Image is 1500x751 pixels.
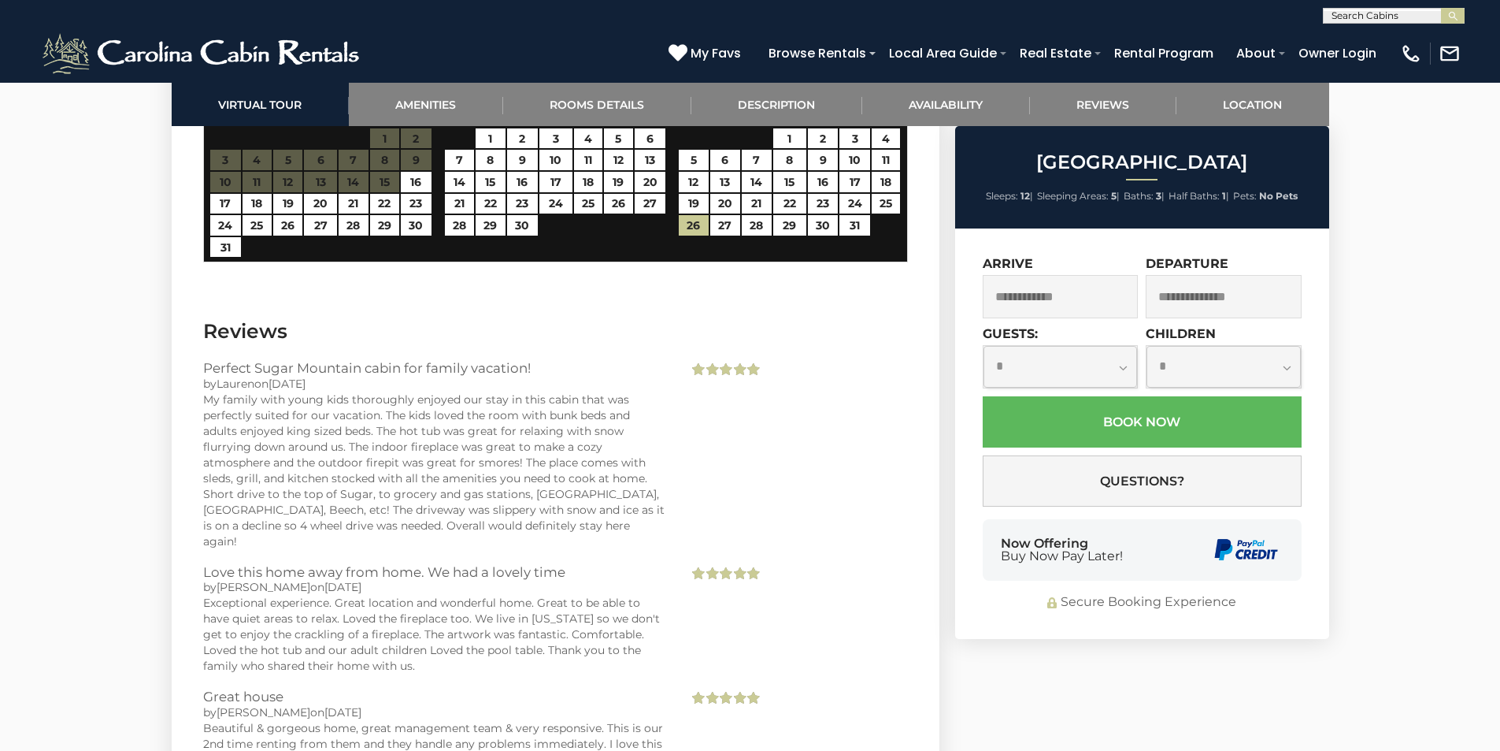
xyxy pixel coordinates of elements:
[1176,83,1329,126] a: Location
[217,377,254,391] span: Lauren
[507,194,538,214] a: 23
[761,39,874,67] a: Browse Rentals
[273,215,302,236] a: 26
[679,215,708,236] a: 26
[604,128,633,149] a: 5
[1156,190,1161,202] strong: 3
[203,579,665,595] div: by on
[210,194,241,214] a: 17
[635,172,665,192] a: 20
[370,215,399,236] a: 29
[269,377,306,391] span: [DATE]
[217,705,310,719] span: [PERSON_NAME]
[710,150,741,170] a: 6
[507,172,538,192] a: 16
[401,215,431,236] a: 30
[1111,190,1117,202] strong: 5
[691,83,862,126] a: Description
[476,215,505,236] a: 29
[1228,39,1283,67] a: About
[710,172,741,192] a: 13
[604,194,633,214] a: 26
[39,30,366,77] img: White-1-2.png
[679,194,708,214] a: 19
[203,690,665,704] h3: Great house
[839,215,870,236] a: 31
[773,194,806,214] a: 22
[243,215,272,236] a: 25
[839,128,870,149] a: 3
[203,318,908,345] h3: Reviews
[203,705,665,720] div: by on
[808,150,839,170] a: 9
[679,150,708,170] a: 5
[1146,256,1228,271] label: Departure
[539,172,572,192] a: 17
[983,593,1302,612] div: Secure Booking Experience
[476,172,505,192] a: 15
[635,194,665,214] a: 27
[679,172,708,192] a: 12
[445,150,474,170] a: 7
[959,152,1325,173] h2: [GEOGRAPHIC_DATA]
[986,190,1018,202] span: Sleeps:
[203,361,665,375] h3: Perfect Sugar Mountain cabin for family vacation!
[1124,186,1165,206] li: |
[539,150,572,170] a: 10
[476,194,505,214] a: 22
[1259,190,1298,202] strong: No Pets
[839,150,870,170] a: 10
[324,580,361,594] span: [DATE]
[983,326,1038,341] label: Guests:
[1001,550,1123,563] span: Buy Now Pay Later!
[1124,190,1154,202] span: Baths:
[773,215,806,236] a: 29
[742,215,771,236] a: 28
[1037,190,1109,202] span: Sleeping Areas:
[872,194,900,214] a: 25
[1169,190,1220,202] span: Half Baths:
[1222,190,1226,202] strong: 1
[742,150,771,170] a: 7
[304,194,337,214] a: 20
[445,215,474,236] a: 28
[773,150,806,170] a: 8
[1439,43,1461,65] img: mail-regular-white.png
[808,172,839,192] a: 16
[574,128,602,149] a: 4
[773,172,806,192] a: 15
[872,172,900,192] a: 18
[401,194,431,214] a: 23
[445,172,474,192] a: 14
[1020,190,1030,202] strong: 12
[574,194,602,214] a: 25
[349,83,503,126] a: Amenities
[476,150,505,170] a: 8
[1106,39,1221,67] a: Rental Program
[983,455,1302,507] button: Questions?
[507,150,538,170] a: 9
[669,43,745,64] a: My Favs
[1169,186,1229,206] li: |
[507,128,538,149] a: 2
[742,194,771,214] a: 21
[872,128,900,149] a: 4
[773,128,806,149] a: 1
[1233,190,1257,202] span: Pets:
[339,215,368,236] a: 28
[808,194,839,214] a: 23
[881,39,1005,67] a: Local Area Guide
[808,215,839,236] a: 30
[210,215,241,236] a: 24
[742,172,771,192] a: 14
[1291,39,1384,67] a: Owner Login
[691,43,741,63] span: My Favs
[539,194,572,214] a: 24
[983,396,1302,448] button: Book Now
[370,194,399,214] a: 22
[839,194,870,214] a: 24
[1030,83,1176,126] a: Reviews
[203,595,665,674] div: Exceptional experience. Great location and wonderful home. Great to be able to have quiet areas t...
[243,194,272,214] a: 18
[710,215,741,236] a: 27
